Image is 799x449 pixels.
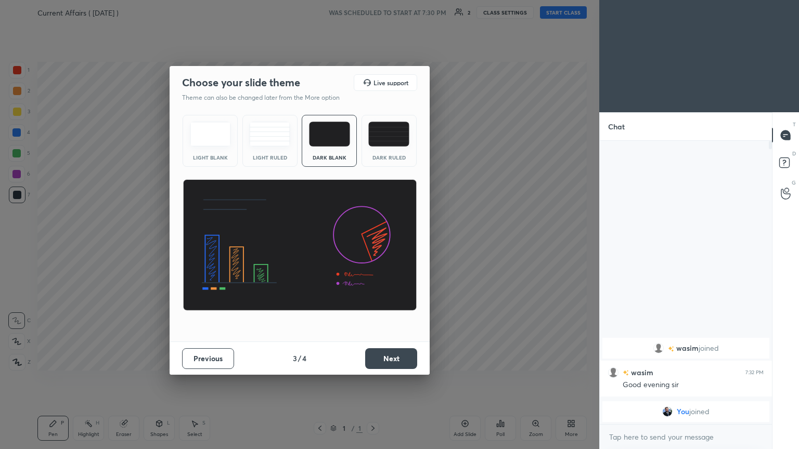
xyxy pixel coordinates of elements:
h4: 4 [302,353,306,364]
p: D [792,150,796,157]
p: G [792,179,796,187]
button: Next [365,348,417,369]
img: lightRuledTheme.5fabf969.svg [249,122,290,147]
img: darkTheme.f0cc69e5.svg [309,122,350,147]
img: default.png [608,367,618,378]
p: Theme can also be changed later from the More option [182,93,351,102]
button: Previous [182,348,234,369]
p: Chat [600,113,633,140]
img: no-rating-badge.077c3623.svg [668,346,674,352]
div: Dark Blank [308,155,350,160]
h2: Choose your slide theme [182,76,300,89]
img: default.png [653,343,664,353]
h4: 3 [293,353,297,364]
div: Good evening sir [623,380,764,390]
div: grid [600,336,772,424]
h4: / [298,353,301,364]
span: joined [689,407,710,416]
img: no-rating-badge.077c3623.svg [623,370,629,376]
h6: wasim [629,367,653,378]
img: darkRuledTheme.de295e13.svg [368,122,409,147]
p: T [793,121,796,128]
div: Light Ruled [249,155,291,160]
img: cb5e8b54239f41d58777b428674fb18d.jpg [662,406,673,417]
img: darkThemeBanner.d06ce4a2.svg [183,179,417,311]
span: You [677,407,689,416]
span: wasim [676,344,699,352]
div: Dark Ruled [368,155,410,160]
div: 7:32 PM [745,369,764,376]
span: joined [699,344,719,352]
h5: Live support [373,80,408,86]
div: Light Blank [189,155,231,160]
img: lightTheme.e5ed3b09.svg [190,122,231,147]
